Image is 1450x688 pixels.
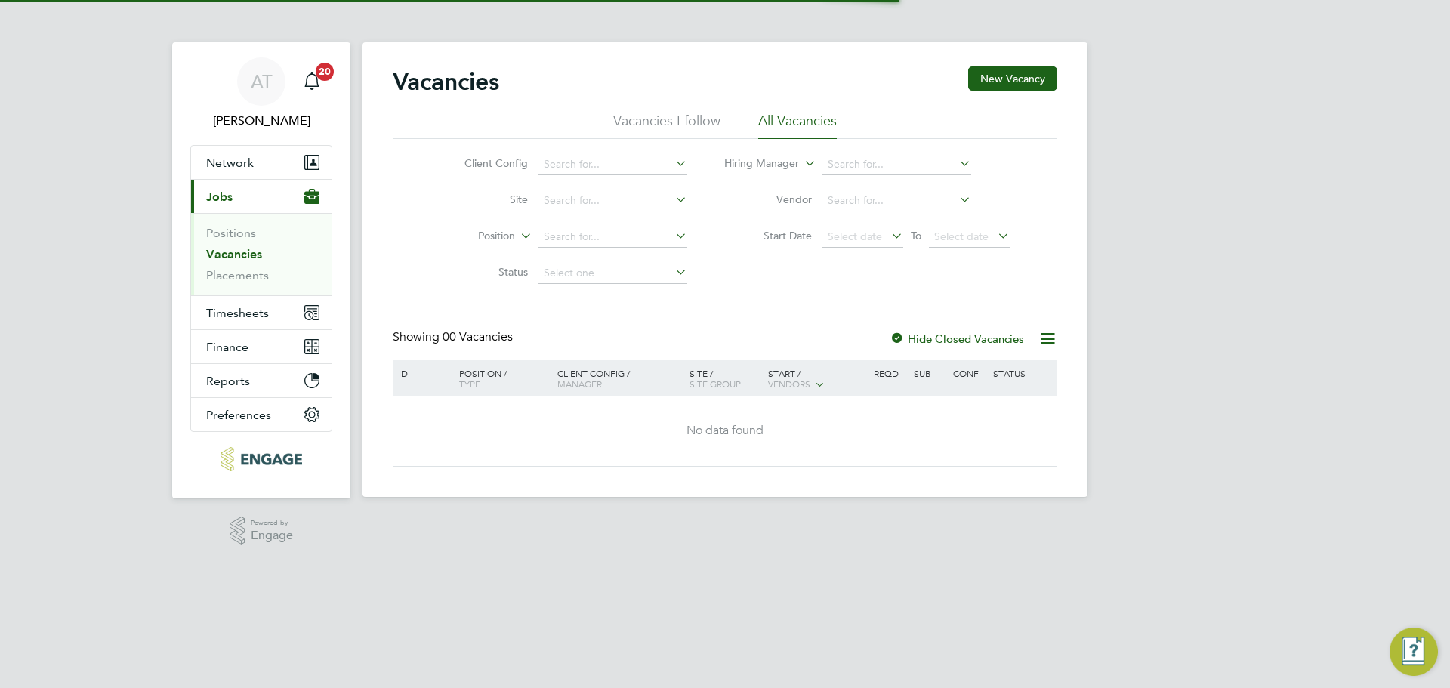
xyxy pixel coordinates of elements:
[206,374,250,388] span: Reports
[206,408,271,422] span: Preferences
[906,226,926,245] span: To
[934,230,989,243] span: Select date
[191,296,332,329] button: Timesheets
[395,360,448,386] div: ID
[191,146,332,179] button: Network
[206,247,262,261] a: Vacancies
[206,156,254,170] span: Network
[768,378,810,390] span: Vendors
[221,447,301,471] img: rgbrec-logo-retina.png
[251,529,293,542] span: Engage
[758,112,837,139] li: All Vacancies
[448,360,554,396] div: Position /
[206,190,233,204] span: Jobs
[190,57,332,130] a: AT[PERSON_NAME]
[725,229,812,242] label: Start Date
[443,329,513,344] span: 00 Vacancies
[316,63,334,81] span: 20
[538,263,687,284] input: Select one
[910,360,949,386] div: Sub
[190,447,332,471] a: Go to home page
[968,66,1057,91] button: New Vacancy
[1390,628,1438,676] button: Engage Resource Center
[870,360,909,386] div: Reqd
[251,72,273,91] span: AT
[459,378,480,390] span: Type
[191,364,332,397] button: Reports
[690,378,741,390] span: Site Group
[989,360,1055,386] div: Status
[230,517,294,545] a: Powered byEngage
[206,268,269,282] a: Placements
[206,306,269,320] span: Timesheets
[441,193,528,206] label: Site
[554,360,686,396] div: Client Config /
[557,378,602,390] span: Manager
[191,180,332,213] button: Jobs
[822,154,971,175] input: Search for...
[828,230,882,243] span: Select date
[890,332,1024,346] label: Hide Closed Vacancies
[172,42,350,498] nav: Main navigation
[712,156,799,171] label: Hiring Manager
[725,193,812,206] label: Vendor
[191,213,332,295] div: Jobs
[393,329,516,345] div: Showing
[613,112,720,139] li: Vacancies I follow
[191,330,332,363] button: Finance
[190,112,332,130] span: Angela Turner
[441,156,528,170] label: Client Config
[206,226,256,240] a: Positions
[251,517,293,529] span: Powered by
[297,57,327,106] a: 20
[686,360,765,396] div: Site /
[538,190,687,211] input: Search for...
[538,227,687,248] input: Search for...
[206,340,248,354] span: Finance
[395,423,1055,439] div: No data found
[191,398,332,431] button: Preferences
[428,229,515,244] label: Position
[538,154,687,175] input: Search for...
[764,360,870,398] div: Start /
[441,265,528,279] label: Status
[949,360,989,386] div: Conf
[822,190,971,211] input: Search for...
[393,66,499,97] h2: Vacancies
